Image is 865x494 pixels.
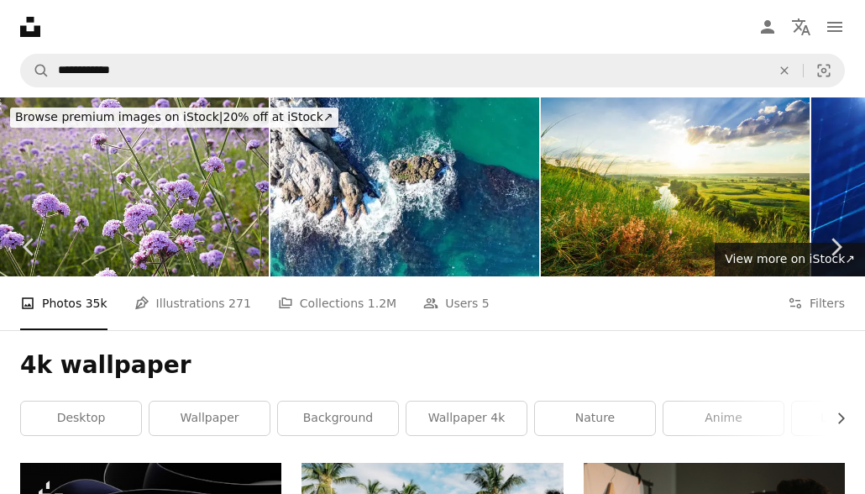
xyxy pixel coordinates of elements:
span: 1.2M [368,294,396,313]
button: Clear [766,55,803,87]
a: anime [663,402,784,435]
span: 271 [228,294,251,313]
img: Where Sea Meets Stone: Aerial Shots of Waves Crashing with Power and Grace [270,97,539,276]
a: View more on iStock↗ [715,243,865,276]
button: Visual search [804,55,844,87]
a: wallpaper [149,402,270,435]
button: Menu [818,10,852,44]
h1: 4k wallpaper [20,350,845,381]
a: Home — Unsplash [20,17,40,37]
a: background [278,402,398,435]
button: Filters [788,276,845,330]
a: Next [806,166,865,328]
button: Language [784,10,818,44]
span: 5 [482,294,490,313]
button: Search Unsplash [21,55,50,87]
a: wallpaper 4k [406,402,527,435]
span: View more on iStock ↗ [725,252,855,265]
span: Browse premium images on iStock | [15,110,223,123]
div: 20% off at iStock ↗ [10,108,338,128]
img: A beautiful valley with a river, blue sky with large clouds and bright sun. Aerial [541,97,810,276]
a: Illustrations 271 [134,276,251,330]
button: scroll list to the right [826,402,845,435]
a: desktop [21,402,141,435]
a: Collections 1.2M [278,276,396,330]
form: Find visuals sitewide [20,54,845,87]
a: Log in / Sign up [751,10,784,44]
a: nature [535,402,655,435]
a: Users 5 [423,276,490,330]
